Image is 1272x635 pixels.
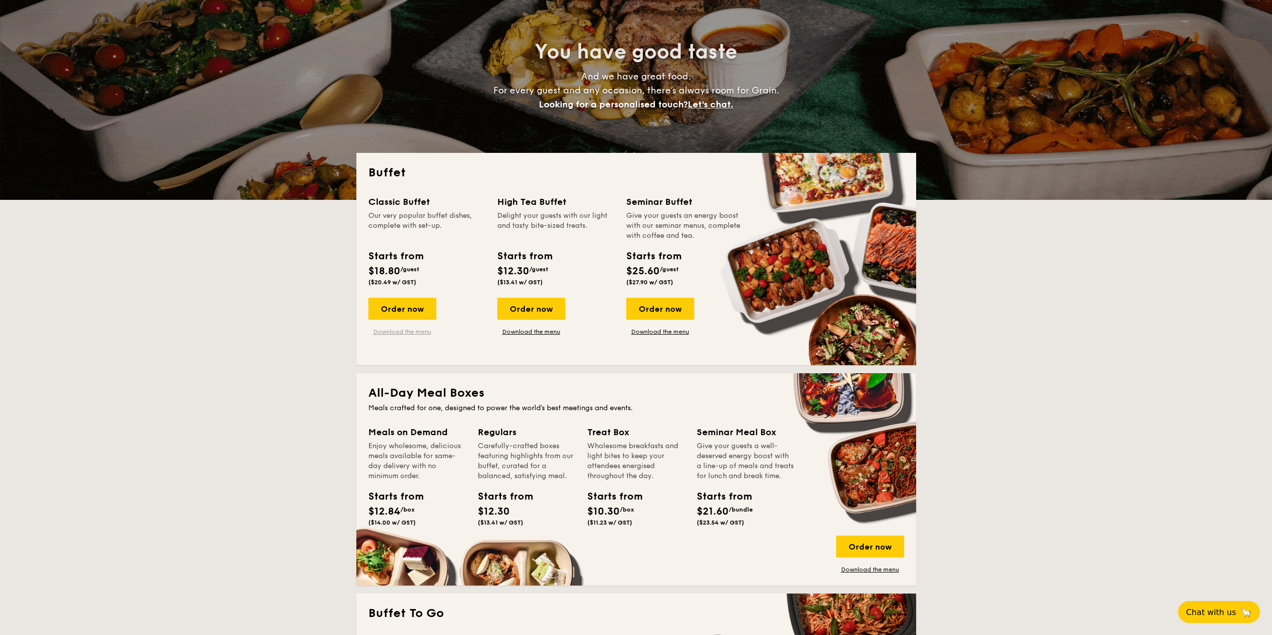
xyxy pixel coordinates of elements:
div: High Tea Buffet [497,195,614,209]
span: /guest [529,266,548,273]
div: Classic Buffet [368,195,485,209]
div: Delight your guests with our light and tasty bite-sized treats. [497,211,614,241]
a: Download the menu [497,328,565,336]
div: Seminar Buffet [626,195,743,209]
span: $18.80 [368,265,400,277]
span: /box [400,506,415,513]
span: /guest [660,266,679,273]
span: $12.84 [368,506,400,518]
a: Download the menu [626,328,694,336]
span: ($13.41 w/ GST) [497,279,543,286]
span: $12.30 [478,506,510,518]
a: Download the menu [368,328,436,336]
span: $12.30 [497,265,529,277]
span: You have good taste [535,40,737,64]
div: Order now [836,536,904,558]
div: Carefully-crafted boxes featuring highlights from our buffet, curated for a balanced, satisfying ... [478,441,575,481]
span: $10.30 [587,506,620,518]
div: Meals crafted for one, designed to power the world's best meetings and events. [368,403,904,413]
span: ($20.49 w/ GST) [368,279,416,286]
div: Order now [368,298,436,320]
div: Give your guests a well-deserved energy boost with a line-up of meals and treats for lunch and br... [697,441,794,481]
span: /guest [400,266,419,273]
span: And we have great food. For every guest and any occasion, there’s always room for Grain. [493,71,779,110]
div: Order now [626,298,694,320]
div: Order now [497,298,565,320]
span: ($27.90 w/ GST) [626,279,673,286]
div: Starts from [478,489,523,504]
div: Wholesome breakfasts and light bites to keep your attendees energised throughout the day. [587,441,685,481]
span: Chat with us [1186,608,1236,617]
div: Give your guests an energy boost with our seminar menus, complete with coffee and tea. [626,211,743,241]
div: Starts from [626,249,681,264]
div: Starts from [497,249,552,264]
span: ($23.54 w/ GST) [697,519,744,526]
span: $25.60 [626,265,660,277]
span: ($13.41 w/ GST) [478,519,523,526]
div: Starts from [368,489,413,504]
h2: All-Day Meal Boxes [368,385,904,401]
button: Chat with us🦙 [1178,601,1260,623]
h2: Buffet To Go [368,606,904,622]
div: Starts from [587,489,632,504]
span: Let's chat. [688,99,733,110]
span: /box [620,506,634,513]
div: Starts from [368,249,423,264]
div: Meals on Demand [368,425,466,439]
a: Download the menu [836,566,904,574]
span: $21.60 [697,506,729,518]
div: Our very popular buffet dishes, complete with set-up. [368,211,485,241]
div: Seminar Meal Box [697,425,794,439]
div: Regulars [478,425,575,439]
span: /bundle [729,506,753,513]
div: Enjoy wholesome, delicious meals available for same-day delivery with no minimum order. [368,441,466,481]
span: 🦙 [1240,607,1252,618]
span: ($11.23 w/ GST) [587,519,632,526]
div: Treat Box [587,425,685,439]
h2: Buffet [368,165,904,181]
span: Looking for a personalised touch? [539,99,688,110]
span: ($14.00 w/ GST) [368,519,416,526]
div: Starts from [697,489,742,504]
